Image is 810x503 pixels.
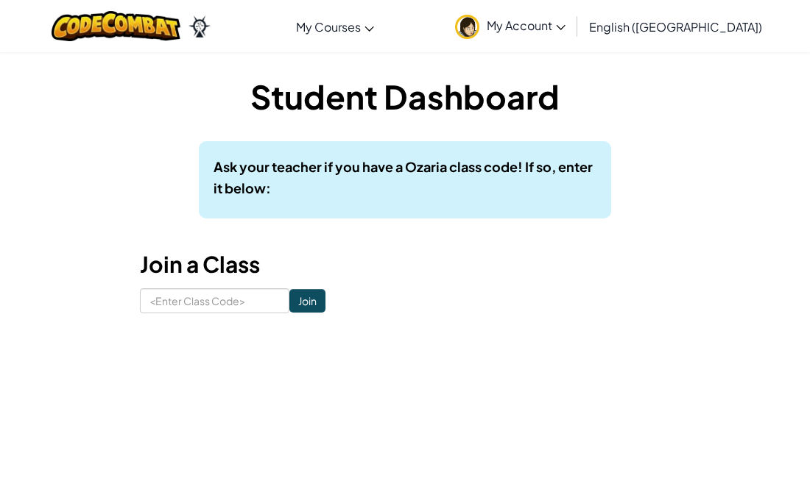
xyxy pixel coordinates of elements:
h1: Student Dashboard [140,74,670,119]
a: English ([GEOGRAPHIC_DATA]) [582,7,769,46]
input: <Enter Class Code> [140,288,289,313]
h3: Join a Class [140,248,670,281]
b: Ask your teacher if you have a Ozaria class code! If so, enter it below: [214,158,593,196]
img: Ozaria [188,15,211,38]
a: My Courses [289,7,381,46]
span: My Account [487,18,566,33]
img: CodeCombat logo [52,11,180,41]
span: My Courses [296,19,361,35]
img: avatar [455,15,479,39]
input: Join [289,289,325,313]
a: My Account [448,3,573,49]
span: English ([GEOGRAPHIC_DATA]) [589,19,762,35]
